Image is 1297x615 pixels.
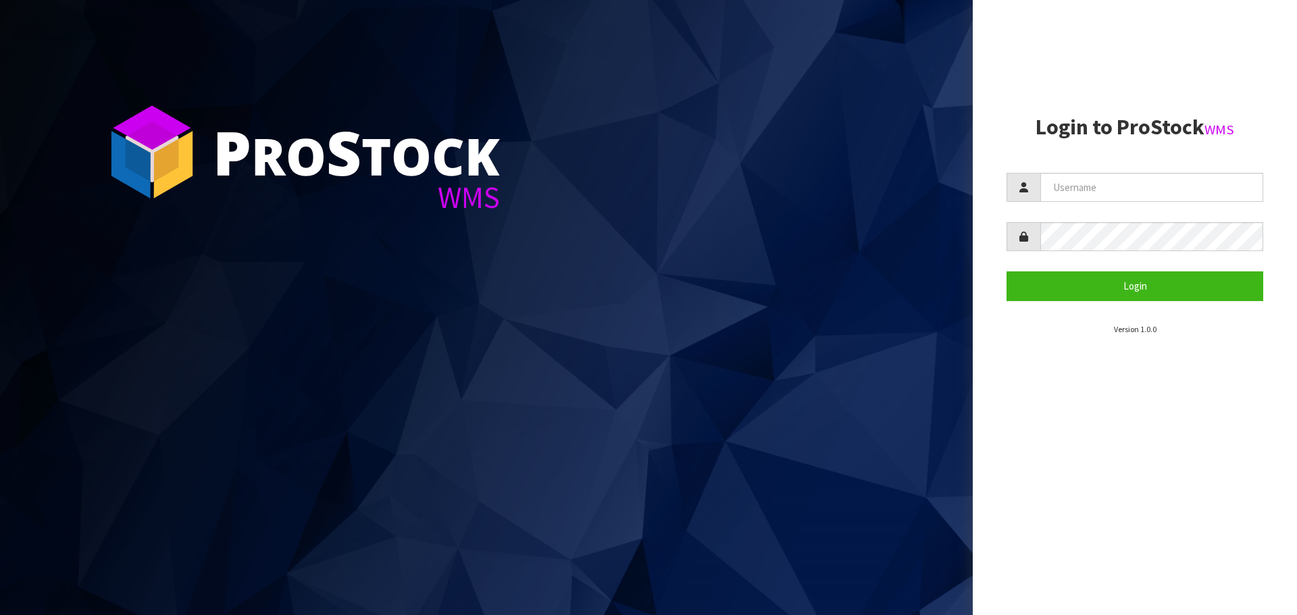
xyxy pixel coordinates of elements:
[1114,324,1156,334] small: Version 1.0.0
[1040,173,1263,202] input: Username
[1007,271,1263,300] button: Login
[213,111,251,193] span: P
[213,182,500,213] div: WMS
[1007,115,1263,139] h2: Login to ProStock
[213,122,500,182] div: ro tock
[101,101,203,203] img: ProStock Cube
[1204,121,1234,138] small: WMS
[326,111,361,193] span: S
